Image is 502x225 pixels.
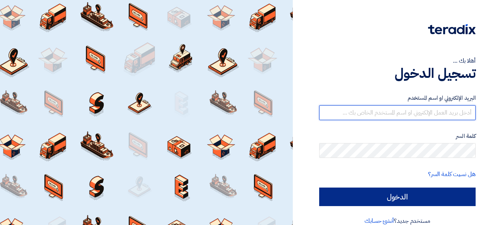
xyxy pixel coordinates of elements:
input: الدخول [319,188,476,206]
img: Teradix logo [428,24,476,34]
div: أهلا بك ... [319,56,476,65]
a: هل نسيت كلمة السر؟ [428,170,476,179]
label: البريد الإلكتروني او اسم المستخدم [319,94,476,102]
input: أدخل بريد العمل الإلكتروني او اسم المستخدم الخاص بك ... [319,105,476,120]
h1: تسجيل الدخول [319,65,476,82]
label: كلمة السر [319,132,476,140]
